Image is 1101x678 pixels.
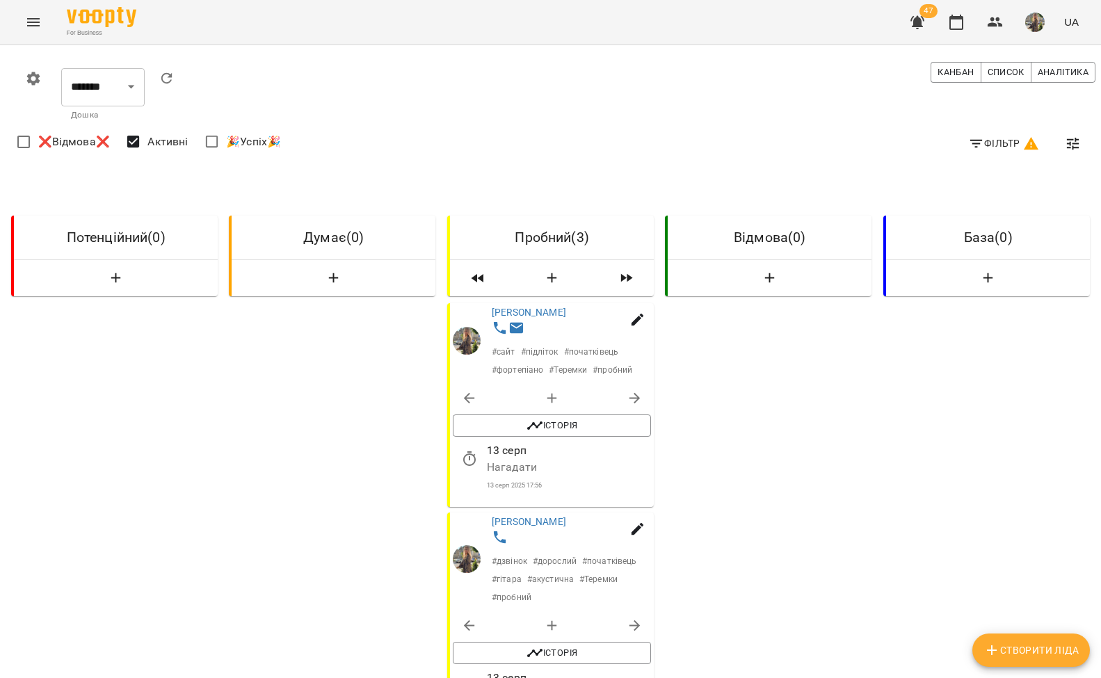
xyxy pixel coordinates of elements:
p: Нагадати [487,459,652,476]
p: 13 серп [487,442,652,459]
p: # підліток [520,346,558,358]
h6: Відмова ( 0 ) [679,227,860,248]
span: Історія [460,417,644,434]
p: # акустична [527,573,574,586]
img: d95d3a1f5a58f9939815add2f0358ac8.jpg [1025,13,1045,32]
h6: Потенційний ( 0 ) [25,227,207,248]
p: # пробний [593,364,632,376]
span: Створити Ліда [983,642,1079,659]
span: ❌Відмова❌ [38,134,110,150]
p: # дорослий [533,555,577,567]
span: Список [988,65,1024,80]
span: UA [1064,15,1079,29]
p: # початківець [582,555,636,567]
p: # пробний [492,591,531,604]
span: Історія [460,645,644,661]
p: # дзвінок [492,555,527,567]
button: Історія [453,414,651,437]
p: # Теремки [579,573,618,586]
button: Menu [17,6,50,39]
p: # фортепіано [492,364,543,376]
p: 13 серп 2025 17:56 [487,481,652,490]
p: # початківець [563,346,618,358]
button: Створити Ліда [19,266,212,291]
button: Список [981,62,1031,83]
img: Мирослава АББАСОВА [453,545,481,573]
span: For Business [67,29,136,38]
button: Створити Ліда [892,266,1084,291]
p: # сайт [492,346,515,358]
button: Створити Ліда [506,266,598,291]
p: Дошка [71,108,135,122]
button: Фільтр [963,131,1045,156]
p: # гітара [492,573,522,586]
span: Аналітика [1038,65,1088,80]
button: Створити Ліда [237,266,430,291]
img: Мирослава АББАСОВА [453,327,481,355]
button: UA [1059,9,1084,35]
button: Канбан [931,62,981,83]
span: Пересунути лідів з колонки [456,266,500,291]
h6: База ( 0 ) [897,227,1079,248]
span: 🎉Успіх🎉 [226,134,281,150]
span: Фільтр [968,135,1040,152]
a: [PERSON_NAME] [492,307,566,318]
span: 47 [919,4,938,18]
button: Аналітика [1031,62,1095,83]
h6: Думає ( 0 ) [243,227,424,248]
button: Історія [453,642,651,664]
button: Створити Ліда [972,633,1090,667]
img: Voopty Logo [67,7,136,27]
h6: Пробний ( 3 ) [461,227,643,248]
span: Канбан [938,65,974,80]
span: Пересунути лідів з колонки [604,266,648,291]
span: Активні [147,134,188,150]
p: # Теремки [549,364,587,376]
a: [PERSON_NAME] [492,516,566,527]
